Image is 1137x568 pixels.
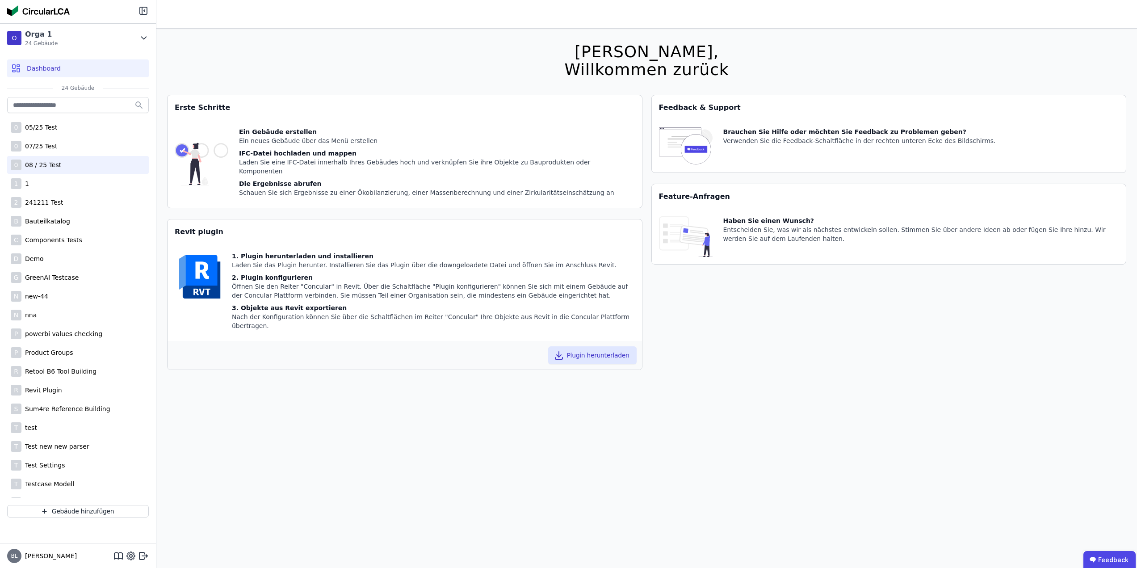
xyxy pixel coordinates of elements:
div: R [11,385,21,395]
img: revit-YwGVQcbs.svg [175,252,225,302]
div: N [11,310,21,320]
span: Dashboard [27,64,61,73]
div: B [11,216,21,227]
div: 07/25 Test [21,142,57,151]
div: R [11,366,21,377]
div: [PERSON_NAME], [564,43,729,61]
div: Test new new parser [21,442,89,451]
div: Orga 1 [25,29,58,40]
div: S [11,404,21,414]
div: Feedback & Support [652,95,1126,120]
div: Testcase Modell [21,480,74,488]
div: 0 [11,160,21,170]
div: T [11,497,21,508]
div: Erste Schritte [168,95,642,120]
div: Verwenden Sie die Feedback-Schaltfläche in der rechten unteren Ecke des Bildschirms. [723,136,996,145]
div: Brauchen Sie Hilfe oder möchten Sie Feedback zu Problemen geben? [723,127,996,136]
div: 0 [11,122,21,133]
div: P [11,328,21,339]
div: Schauen Sie sich Ergebnisse zu einer Ökobilanzierung, einer Massenberechnung und einer Zirkularit... [239,188,635,197]
div: powerbi values checking [21,329,102,338]
div: Öffnen Sie den Reiter "Concular" in Revit. Über die Schaltfläche "Plugin konfigurieren" können Si... [232,282,635,300]
div: G [11,272,21,283]
div: Entscheiden Sie, was wir als nächstes entwickeln sollen. Stimmen Sie über andere Ideen ab oder fü... [723,225,1119,243]
div: Test Settings [21,461,65,470]
div: Sum4re Reference Building [21,404,110,413]
div: Retool B6 Tool Building [21,367,96,376]
div: Revit Plugin [21,386,62,395]
div: new-44 [21,292,48,301]
div: 3. Objekte aus Revit exportieren [232,303,635,312]
div: Product Groups [21,348,73,357]
div: Components Tests [21,236,82,244]
div: 0 [11,141,21,151]
img: getting_started_tile-DrF_GRSv.svg [175,127,228,201]
div: D [11,253,21,264]
div: P [11,347,21,358]
div: Laden Sie eine IFC-Datei innerhalb Ihres Gebäudes hoch und verknüpfen Sie ihre Objekte zu Bauprod... [239,158,635,176]
div: T [11,422,21,433]
img: Concular [7,5,70,16]
div: 241211 Test [21,198,63,207]
div: Revit plugin [168,219,642,244]
div: O [7,31,21,45]
div: Haben Sie einen Wunsch? [723,216,1119,225]
div: N [11,291,21,302]
div: test [21,423,37,432]
span: 24 Gebäude [53,84,103,92]
div: 2 [11,197,21,208]
div: Ein neues Gebäude über das Menü erstellen [239,136,635,145]
div: nna [21,311,37,320]
div: T [11,479,21,489]
button: Plugin herunterladen [548,346,637,364]
div: 1. Plugin herunterladen und installieren [232,252,635,261]
div: C [11,235,21,245]
img: feedback-icon-HCTs5lye.svg [659,127,713,165]
div: Demo [21,254,44,263]
div: 1 [21,179,29,188]
img: feature_request_tile-UiXE1qGU.svg [659,216,713,257]
div: Nach der Konfiguration können Sie über die Schaltflächen im Reiter "Concular" Ihre Objekte aus Re... [232,312,635,330]
div: T [11,441,21,452]
div: 08 / 25 Test [21,160,61,169]
div: Ein Gebäude erstellen [239,127,635,136]
button: Gebäude hinzufügen [7,505,149,518]
div: 1 [11,178,21,189]
div: Die Ergebnisse abrufen [239,179,635,188]
div: Willkommen zurück [564,61,729,79]
span: [PERSON_NAME] [21,551,77,560]
div: Feature-Anfragen [652,184,1126,209]
div: IFC-Datei hochladen und mappen [239,149,635,158]
div: GreenAI Testcase [21,273,79,282]
div: T [11,460,21,471]
span: BL [11,553,18,559]
div: Bauteilkatalog [21,217,70,226]
div: 2. Plugin konfigurieren [232,273,635,282]
span: 24 Gebäude [25,40,58,47]
div: 05/25 Test [21,123,57,132]
div: Laden Sie das Plugin herunter. Installieren Sie das Plugin über die downgeloadete Datei und öffne... [232,261,635,269]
